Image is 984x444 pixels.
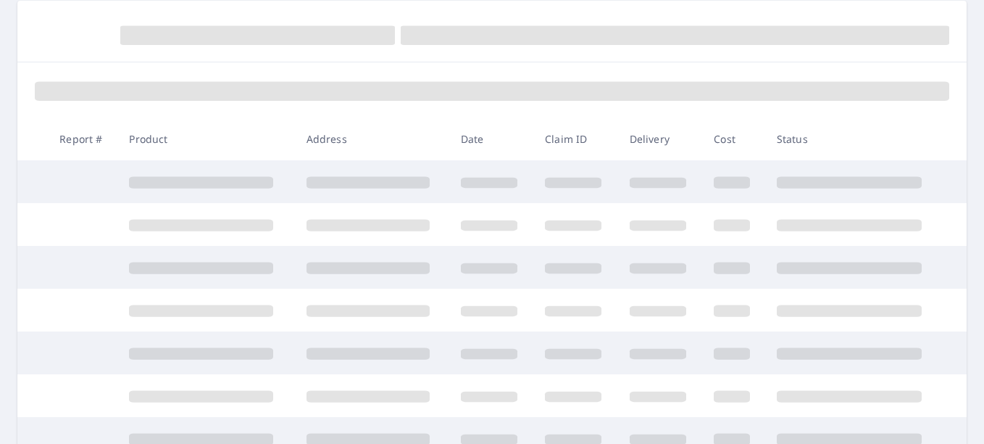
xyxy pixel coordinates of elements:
th: Report # [48,118,117,160]
th: Cost [702,118,765,160]
th: Delivery [618,118,703,160]
th: Address [295,118,449,160]
th: Status [765,118,942,160]
th: Product [117,118,294,160]
th: Date [449,118,534,160]
th: Claim ID [533,118,618,160]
